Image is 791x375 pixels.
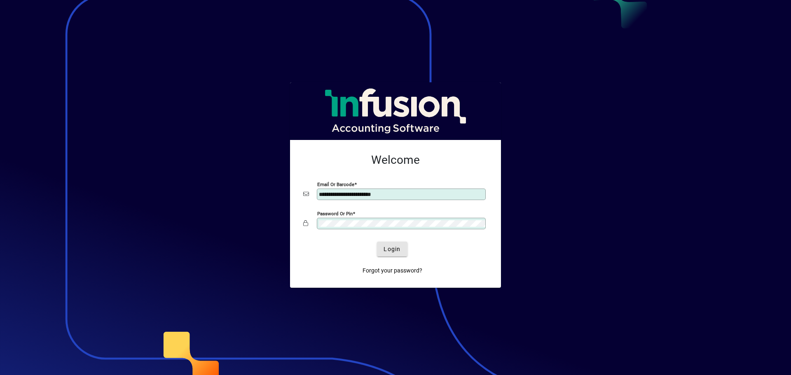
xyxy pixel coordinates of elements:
[303,153,488,167] h2: Welcome
[363,266,422,275] span: Forgot your password?
[377,242,407,256] button: Login
[317,211,353,217] mat-label: Password or Pin
[359,263,426,278] a: Forgot your password?
[317,182,354,187] mat-label: Email or Barcode
[384,245,400,254] span: Login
